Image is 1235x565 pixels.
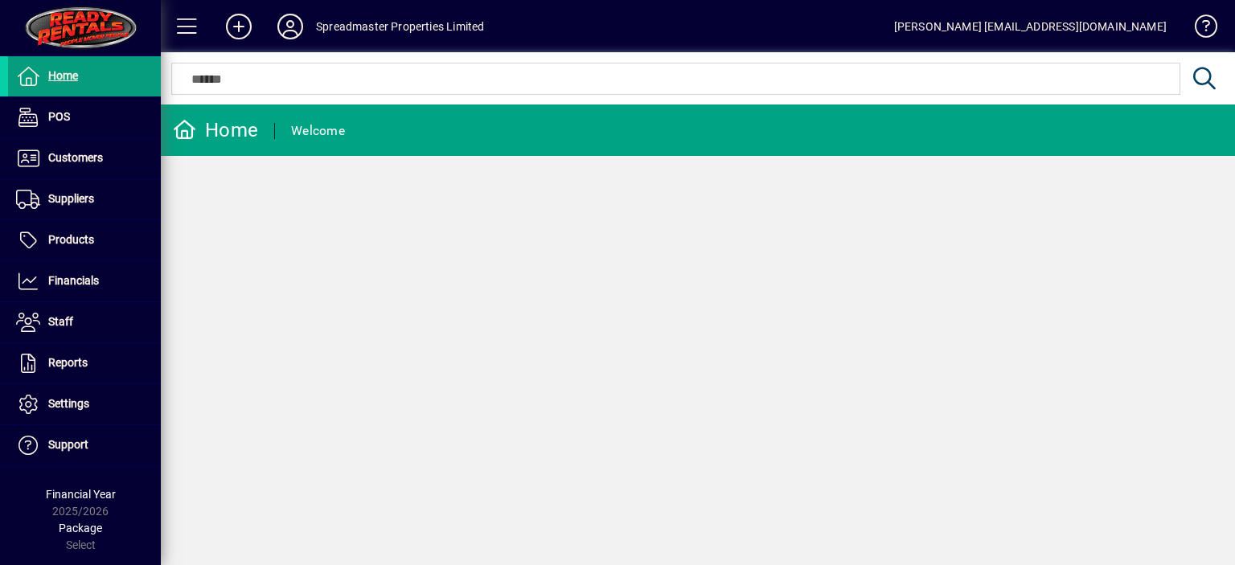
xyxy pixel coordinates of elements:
a: Customers [8,138,161,178]
span: Home [48,69,78,82]
div: [PERSON_NAME] [EMAIL_ADDRESS][DOMAIN_NAME] [894,14,1167,39]
a: Staff [8,302,161,342]
span: Suppliers [48,192,94,205]
div: Spreadmaster Properties Limited [316,14,484,39]
span: Package [59,522,102,534]
div: Home [173,117,258,143]
button: Profile [265,12,316,41]
span: Products [48,233,94,246]
a: Products [8,220,161,260]
a: Financials [8,261,161,301]
a: Suppliers [8,179,161,219]
span: POS [48,110,70,123]
span: Settings [48,397,89,410]
a: Reports [8,343,161,383]
a: Knowledge Base [1183,3,1215,55]
a: Support [8,425,161,465]
span: Financials [48,274,99,287]
a: Settings [8,384,161,424]
button: Add [213,12,265,41]
div: Welcome [291,118,345,144]
span: Staff [48,315,73,328]
span: Financial Year [46,488,116,501]
span: Customers [48,151,103,164]
span: Support [48,438,88,451]
a: POS [8,97,161,137]
span: Reports [48,356,88,369]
